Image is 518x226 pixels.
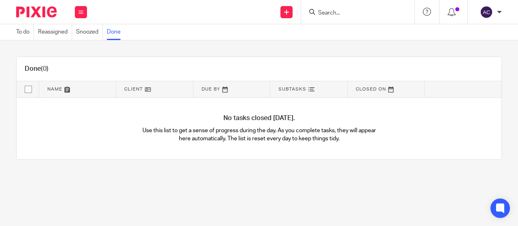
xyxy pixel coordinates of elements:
span: Subtasks [278,87,306,91]
span: (0) [41,65,49,72]
h4: No tasks closed [DATE]. [17,114,501,123]
input: Search [317,10,390,17]
a: Reassigned [38,24,72,40]
a: Done [107,24,125,40]
a: Snoozed [76,24,103,40]
img: svg%3E [480,6,493,19]
p: Use this list to get a sense of progress during the day. As you complete tasks, they will appear ... [138,127,380,143]
a: To do [16,24,34,40]
img: Pixie [16,6,57,17]
h1: Done [25,65,49,73]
